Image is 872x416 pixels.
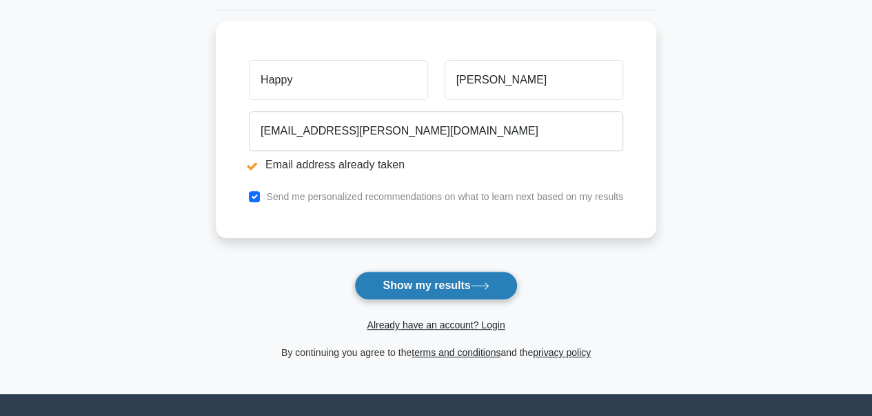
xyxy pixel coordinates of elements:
a: Already have an account? Login [367,319,505,330]
input: Email [249,111,623,151]
input: First name [249,60,427,100]
a: terms and conditions [412,347,500,358]
button: Show my results [354,271,517,300]
input: Last name [445,60,623,100]
label: Send me personalized recommendations on what to learn next based on my results [266,191,623,202]
li: Email address already taken [249,157,623,173]
div: By continuing you agree to the and the [207,344,665,361]
a: privacy policy [533,347,591,358]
